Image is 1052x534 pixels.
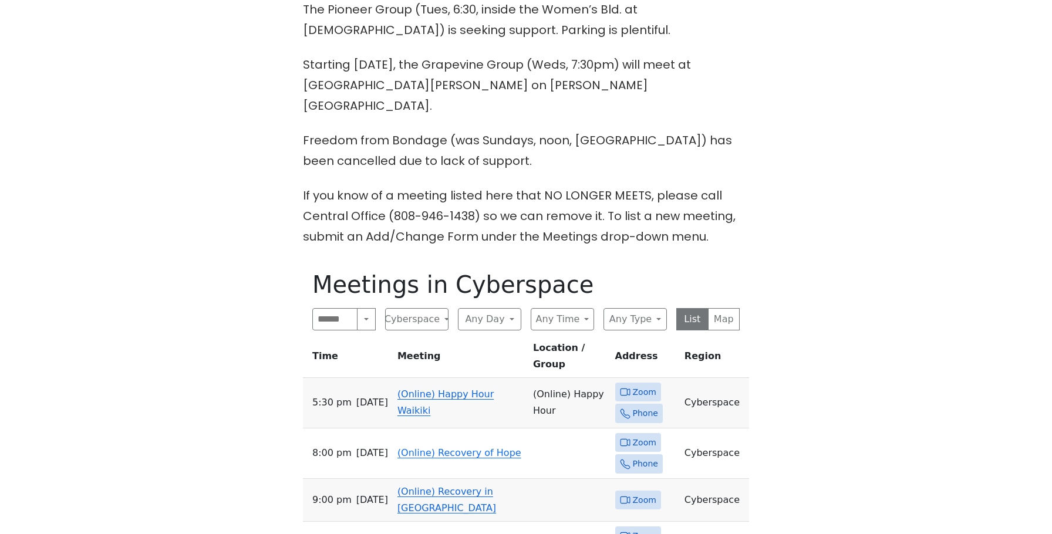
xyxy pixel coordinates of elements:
[680,340,749,378] th: Region
[312,492,352,508] span: 9:00 PM
[385,308,449,330] button: Cyberspace
[633,385,656,400] span: Zoom
[356,394,388,411] span: [DATE]
[680,378,749,428] td: Cyberspace
[393,340,528,378] th: Meeting
[303,340,393,378] th: Time
[528,340,611,378] th: Location / Group
[303,185,749,247] p: If you know of a meeting listed here that NO LONGER MEETS, please call Central Office (808-946-14...
[312,394,352,411] span: 5:30 PM
[603,308,667,330] button: Any Type
[680,428,749,479] td: Cyberspace
[633,435,656,450] span: Zoom
[528,378,611,428] td: (Online) Happy Hour
[676,308,709,330] button: List
[708,308,740,330] button: Map
[303,55,749,116] p: Starting [DATE], the Grapevine Group (Weds, 7:30pm) will meet at [GEOGRAPHIC_DATA][PERSON_NAME] o...
[397,388,494,416] a: (Online) Happy Hour Waikiki
[611,340,680,378] th: Address
[633,493,656,508] span: Zoom
[356,492,388,508] span: [DATE]
[458,308,521,330] button: Any Day
[312,445,352,461] span: 8:00 PM
[312,271,740,299] h1: Meetings in Cyberspace
[531,308,594,330] button: Any Time
[680,479,749,522] td: Cyberspace
[397,486,496,513] a: (Online) Recovery in [GEOGRAPHIC_DATA]
[633,406,658,421] span: Phone
[312,308,358,330] input: Search
[397,447,521,458] a: (Online) Recovery of Hope
[356,445,388,461] span: [DATE]
[303,130,749,171] p: Freedom from Bondage (was Sundays, noon, [GEOGRAPHIC_DATA]) has been cancelled due to lack of sup...
[633,457,658,471] span: Phone
[357,308,376,330] button: Search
